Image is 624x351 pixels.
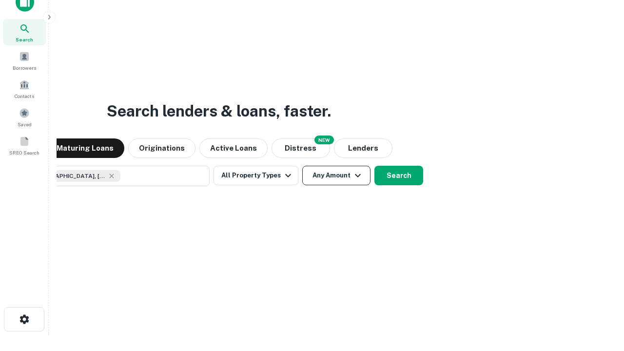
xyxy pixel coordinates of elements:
[374,166,423,185] button: Search
[15,166,210,186] button: [GEOGRAPHIC_DATA], [GEOGRAPHIC_DATA], [GEOGRAPHIC_DATA]
[272,138,330,158] button: Search distressed loans with lien and other non-mortgage details.
[3,104,46,130] a: Saved
[302,166,370,185] button: Any Amount
[314,136,334,144] div: NEW
[199,138,268,158] button: Active Loans
[16,36,33,43] span: Search
[46,138,124,158] button: Maturing Loans
[3,76,46,102] a: Contacts
[18,120,32,128] span: Saved
[3,47,46,74] a: Borrowers
[3,19,46,45] a: Search
[107,99,331,123] h3: Search lenders & loans, faster.
[3,132,46,158] a: SREO Search
[214,166,298,185] button: All Property Types
[128,138,195,158] button: Originations
[9,149,39,156] span: SREO Search
[33,172,106,180] span: [GEOGRAPHIC_DATA], [GEOGRAPHIC_DATA], [GEOGRAPHIC_DATA]
[334,138,392,158] button: Lenders
[15,92,34,100] span: Contacts
[13,64,36,72] span: Borrowers
[575,273,624,320] iframe: Chat Widget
